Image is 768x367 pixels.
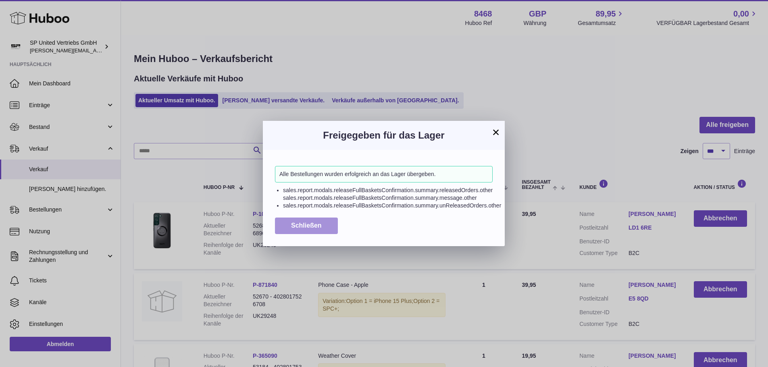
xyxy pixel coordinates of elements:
span: Schließen [291,222,322,229]
li: sales.report.modals.releaseFullBasketsConfirmation.summary.unReleasedOrders.other [283,202,493,209]
button: × [491,127,501,137]
button: Schließen [275,218,338,234]
div: Alle Bestellungen wurden erfolgreich an das Lager übergeben. [275,166,493,182]
li: sales.report.modals.releaseFullBasketsConfirmation.summary.releasedOrders.other sales.report.moda... [283,187,493,202]
h3: Freigegeben für das Lager [275,129,493,142]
